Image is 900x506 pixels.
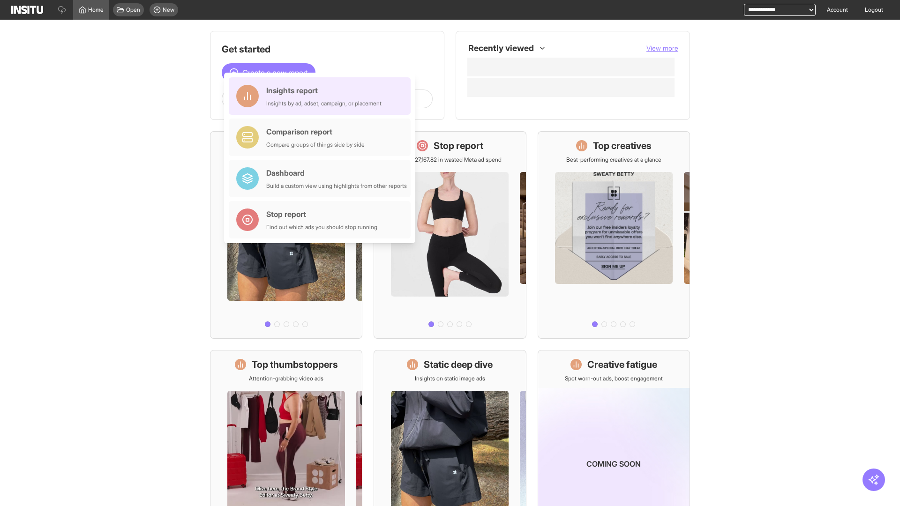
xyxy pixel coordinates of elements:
[163,6,174,14] span: New
[266,100,382,107] div: Insights by ad, adset, campaign, or placement
[88,6,104,14] span: Home
[126,6,140,14] span: Open
[266,167,407,179] div: Dashboard
[266,126,365,137] div: Comparison report
[424,358,493,371] h1: Static deep dive
[222,63,315,82] button: Create a new report
[242,67,308,78] span: Create a new report
[434,139,483,152] h1: Stop report
[266,85,382,96] div: Insights report
[210,131,362,339] a: What's live nowSee all active ads instantly
[398,156,502,164] p: Save £27,167.82 in wasted Meta ad spend
[11,6,43,14] img: Logo
[249,375,323,382] p: Attention-grabbing video ads
[266,223,377,231] div: Find out which ads you should stop running
[222,43,433,56] h1: Get started
[266,141,365,149] div: Compare groups of things side by side
[266,208,377,220] div: Stop report
[415,375,485,382] p: Insights on static image ads
[646,44,678,52] span: View more
[374,131,526,339] a: Stop reportSave £27,167.82 in wasted Meta ad spend
[252,358,338,371] h1: Top thumbstoppers
[266,182,407,190] div: Build a custom view using highlights from other reports
[646,44,678,53] button: View more
[566,156,661,164] p: Best-performing creatives at a glance
[538,131,690,339] a: Top creativesBest-performing creatives at a glance
[593,139,652,152] h1: Top creatives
